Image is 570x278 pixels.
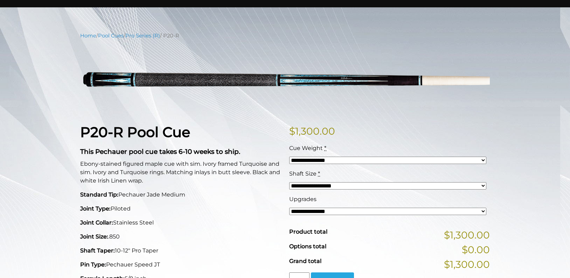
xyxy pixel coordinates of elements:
[80,123,190,141] strong: P20-R Pool Cue
[80,261,281,269] p: Pechauer Speed JT
[98,33,124,39] a: Pool Cues
[80,33,96,39] a: Home
[289,145,323,151] span: Cue Weight
[80,219,113,226] strong: Joint Collar:
[80,191,281,199] p: Pechauer Jade Medium
[289,228,327,235] span: Product total
[289,170,317,177] span: Shaft Size
[289,243,326,250] span: Options total
[80,247,115,254] strong: Shaft Taper:
[80,233,108,240] strong: Joint Size:
[80,32,490,40] nav: Breadcrumb
[80,205,111,212] strong: Joint Type:
[289,125,295,137] span: $
[80,219,281,227] p: Stainless Steel
[125,33,160,39] a: Pro Series (R)
[289,196,317,202] span: Upgrades
[80,247,281,255] p: 10-12" Pro Taper
[318,170,320,177] abbr: required
[80,191,118,198] strong: Standard Tip:
[80,205,281,213] p: Piloted
[324,145,326,151] abbr: required
[289,258,321,264] span: Grand total
[80,261,106,268] strong: Pin Type:
[80,160,281,185] p: Ebony-stained figured maple cue with sim. Ivory framed Turquoise and sim. Ivory and Turquoise rin...
[80,45,490,113] img: p20-R.png
[444,228,490,242] span: $1,300.00
[462,242,490,257] span: $0.00
[289,125,335,137] bdi: 1,300.00
[80,233,281,241] p: .850
[80,148,240,156] strong: This Pechauer pool cue takes 6-10 weeks to ship.
[444,257,490,272] span: $1,300.00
